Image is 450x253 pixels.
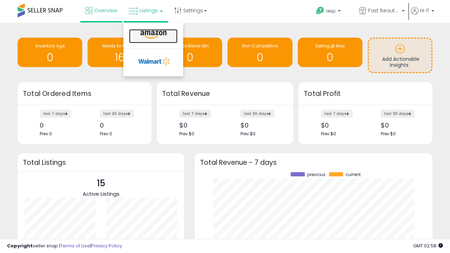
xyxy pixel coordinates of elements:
label: last 7 days [321,110,353,118]
a: Selling @ Max 0 [298,38,362,67]
a: Needs to Reprice 16 [88,38,152,67]
div: $0 [179,122,220,129]
span: Help [326,8,336,14]
span: Active Listings [83,190,120,197]
label: last 7 days [179,110,211,118]
h3: Total Listings [23,160,179,165]
label: last 30 days [381,110,415,118]
span: Add Actionable Insights [382,56,419,69]
span: Prev: $0 [381,131,396,137]
a: Add Actionable Insights [369,39,431,72]
div: 0 [40,122,79,129]
span: BB Price Below Min [171,43,209,49]
span: Prev: 0 [40,131,52,137]
h3: Total Revenue - 7 days [200,160,427,165]
div: $0 [321,122,360,129]
span: Hi IT [420,7,429,14]
i: Get Help [316,6,324,15]
h1: 0 [21,52,79,63]
span: Overview [94,7,117,14]
span: Selling @ Max [315,43,345,49]
h1: 16 [91,52,149,63]
span: previous [307,172,326,177]
span: Prev: $0 [179,131,194,137]
h1: 0 [301,52,359,63]
div: $0 [240,122,281,129]
span: Prev: $0 [321,131,336,137]
span: Needs to Reprice [102,43,138,49]
a: BB Price Below Min 0 [157,38,222,67]
span: Fast Beauty ([GEOGRAPHIC_DATA]) [368,7,400,14]
h1: 0 [231,52,289,63]
a: Help [310,1,353,23]
span: current [346,172,361,177]
label: last 30 days [100,110,134,118]
h1: 0 [161,52,219,63]
a: Hi IT [411,7,434,23]
span: Prev: $0 [240,131,256,137]
span: 2025-08-16 02:58 GMT [413,242,443,249]
h3: Total Profit [304,89,427,99]
div: $0 [381,122,420,129]
div: 0 [100,122,139,129]
a: Non Competitive 0 [227,38,292,67]
h3: Total Ordered Items [23,89,146,99]
h3: Total Revenue [162,89,288,99]
span: Listings [140,7,158,14]
label: last 7 days [40,110,71,118]
span: Prev: 0 [100,131,112,137]
a: Inventory Age 0 [18,38,82,67]
strong: Copyright [7,242,33,249]
span: Non Competitive [242,43,278,49]
p: 15 [83,177,120,190]
a: Terms of Use [60,242,90,249]
div: seller snap | | [7,243,122,249]
a: Privacy Policy [91,242,122,249]
label: last 30 days [240,110,275,118]
span: Inventory Age [36,43,65,49]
